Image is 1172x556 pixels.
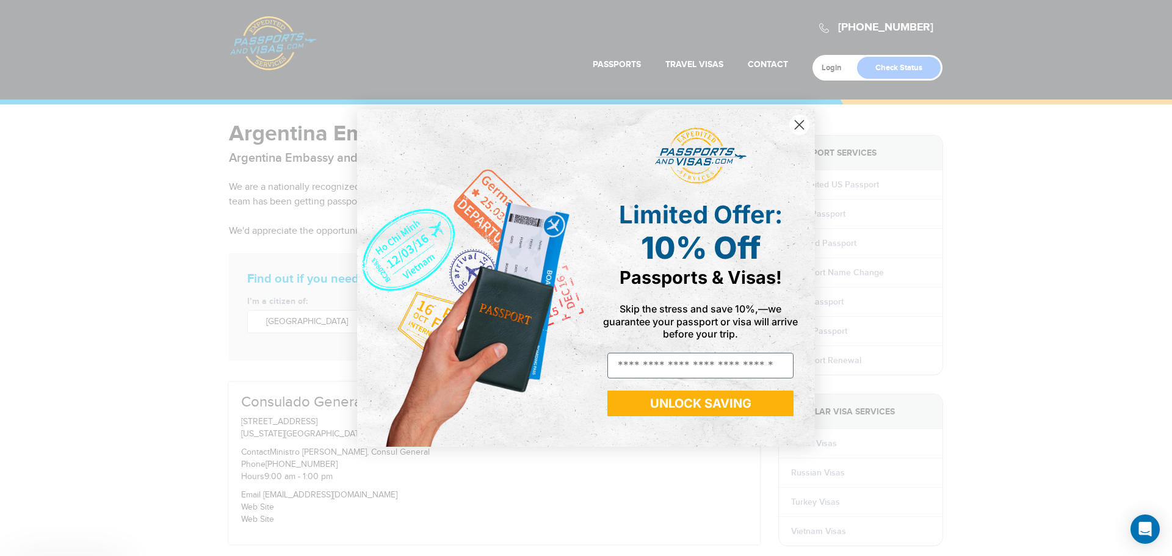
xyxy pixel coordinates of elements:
span: Limited Offer: [619,200,783,229]
span: Passports & Visas! [620,267,782,288]
span: Skip the stress and save 10%,—we guarantee your passport or visa will arrive before your trip. [603,303,798,339]
button: Close dialog [789,114,810,135]
span: 10% Off [641,229,761,266]
button: UNLOCK SAVING [607,391,794,416]
div: Open Intercom Messenger [1130,514,1160,544]
img: de9cda0d-0715-46ca-9a25-073762a91ba7.png [357,109,586,447]
img: passports and visas [655,128,747,185]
